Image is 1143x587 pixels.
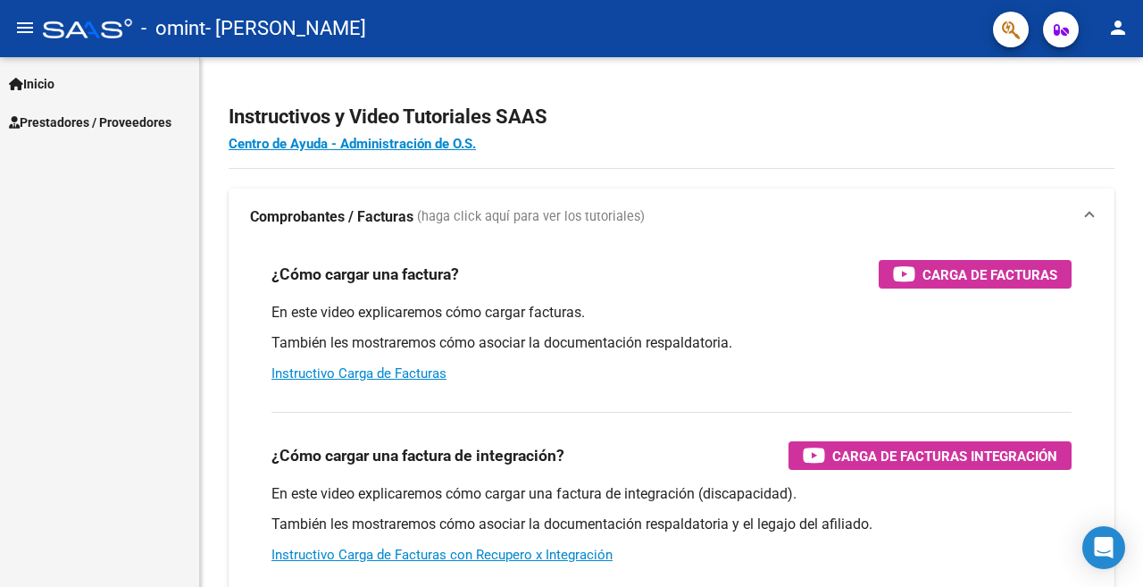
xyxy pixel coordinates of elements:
[14,17,36,38] mat-icon: menu
[271,515,1072,534] p: También les mostraremos cómo asociar la documentación respaldatoria y el legajo del afiliado.
[879,260,1072,289] button: Carga de Facturas
[832,445,1057,467] span: Carga de Facturas Integración
[229,100,1114,134] h2: Instructivos y Video Tutoriales SAAS
[205,9,366,48] span: - [PERSON_NAME]
[141,9,205,48] span: - omint
[922,264,1057,286] span: Carga de Facturas
[229,136,476,152] a: Centro de Ayuda - Administración de O.S.
[271,484,1072,504] p: En este video explicaremos cómo cargar una factura de integración (discapacidad).
[250,207,413,227] strong: Comprobantes / Facturas
[271,333,1072,353] p: También les mostraremos cómo asociar la documentación respaldatoria.
[1107,17,1129,38] mat-icon: person
[271,303,1072,323] p: En este video explicaremos cómo cargar facturas.
[417,207,645,227] span: (haga click aquí para ver los tutoriales)
[9,113,171,132] span: Prestadores / Proveedores
[788,441,1072,470] button: Carga de Facturas Integración
[271,547,613,563] a: Instructivo Carga de Facturas con Recupero x Integración
[9,74,54,94] span: Inicio
[229,189,1114,246] mat-expansion-panel-header: Comprobantes / Facturas (haga click aquí para ver los tutoriales)
[1082,526,1125,569] div: Open Intercom Messenger
[271,365,446,382] a: Instructivo Carga de Facturas
[271,262,459,287] h3: ¿Cómo cargar una factura?
[271,443,564,468] h3: ¿Cómo cargar una factura de integración?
